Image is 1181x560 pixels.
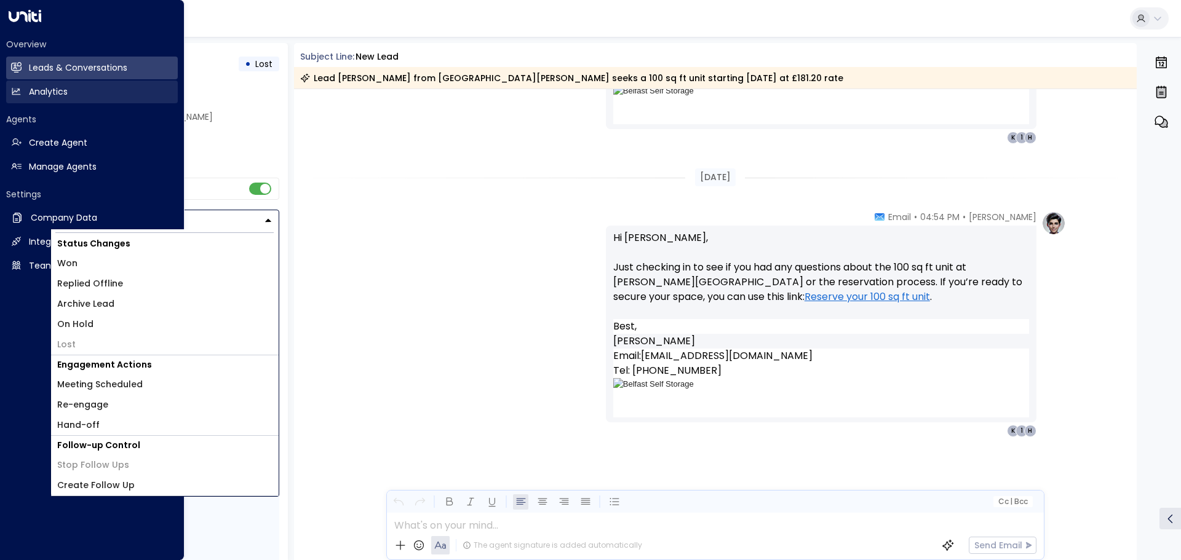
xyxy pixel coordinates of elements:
span: Archive Lead [57,298,114,310]
div: H [1024,132,1036,144]
span: Create Follow Up [57,479,135,492]
img: profile-logo.png [1041,211,1066,235]
div: K [1007,132,1019,144]
img: Belfast Self Storage [613,85,733,124]
span: Stop Follow Ups [57,459,129,471]
span: Won [57,257,78,270]
div: Button group with a nested menu [50,210,279,232]
span: 04:54 PM [920,211,960,223]
div: New Lead [356,50,399,63]
span: Subject Line: [300,50,354,63]
span: [PERSON_NAME] [969,211,1036,223]
div: K [1007,425,1019,437]
a: Manage Agents [6,156,178,178]
h2: Create Agent [29,136,87,149]
span: • [914,211,917,223]
a: [EMAIL_ADDRESS][DOMAIN_NAME] [641,349,813,363]
a: Reserve your 100 sq ft unit [805,290,930,304]
button: Redo [412,494,427,510]
span: Tel: [PHONE_NUMBER] [613,363,722,378]
h2: Manage Agents [29,160,97,173]
div: The agent signature is added automatically [463,540,642,551]
h2: Analytics [29,85,68,98]
div: H [1024,425,1036,437]
h2: Agents [6,113,178,125]
h2: Settings [6,188,178,200]
span: Replied Offline [57,277,123,290]
h1: Engagement Actions [51,355,279,374]
h2: Integrations [29,235,81,248]
div: 1 [1016,132,1028,144]
span: Lost [57,338,76,351]
span: Cc Bcc [998,497,1027,506]
span: Re-engage [57,398,108,411]
div: • [245,53,251,75]
div: Lead [PERSON_NAME] from [GEOGRAPHIC_DATA][PERSON_NAME] seeks a 100 sq ft unit starting [DATE] at ... [300,72,843,84]
span: [PERSON_NAME] [613,334,695,349]
h2: Leads & Conversations [29,61,127,74]
a: Company Data [6,207,178,229]
span: Email [888,211,911,223]
span: Meeting Scheduled [57,378,143,391]
button: Undo [391,494,406,510]
h2: Team [29,259,55,272]
a: Integrations [6,231,178,253]
span: Email: [613,349,641,363]
h1: Status Changes [51,234,279,253]
button: Cc|Bcc [993,496,1032,508]
div: 1 [1016,425,1028,437]
h1: Follow-up Control [51,436,279,455]
a: Team [6,254,178,277]
span: Best, [613,319,637,334]
h2: Company Data [31,211,97,224]
h2: Overview [6,38,178,50]
span: Lost [255,58,272,70]
div: [DATE] [695,168,736,186]
p: Hi [PERSON_NAME], Just checking in to see if you had any questions about the 100 sq ft unit at [P... [613,231,1029,319]
img: Belfast Self Storage [613,378,733,417]
span: On Hold [57,318,93,331]
span: Hand-off [57,419,100,432]
a: Leads & Conversations [6,57,178,79]
span: • [963,211,966,223]
a: Create Agent [6,132,178,154]
span: | [1010,497,1012,506]
a: Analytics [6,81,178,103]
